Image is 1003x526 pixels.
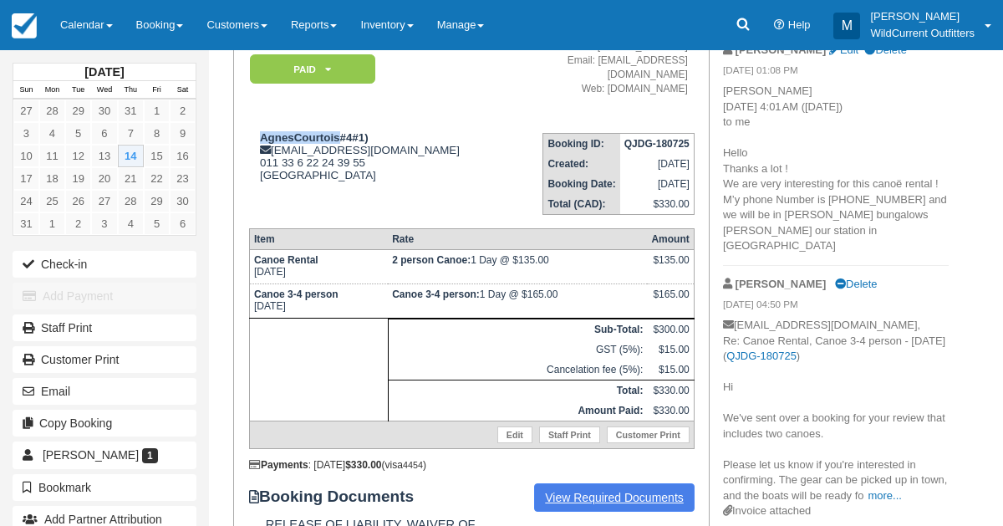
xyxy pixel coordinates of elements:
[647,401,694,421] td: $330.00
[647,360,694,380] td: $15.00
[249,284,388,319] td: [DATE]
[13,314,196,341] a: Staff Print
[651,289,689,314] div: $165.00
[835,278,877,290] a: Delete
[736,43,827,56] strong: [PERSON_NAME]
[170,81,196,100] th: Sat
[388,250,647,284] td: 1 Day @ $135.00
[39,167,65,190] a: 18
[118,122,144,145] a: 7
[388,401,647,421] th: Amount Paid:
[170,145,196,167] a: 16
[39,190,65,212] a: 25
[624,138,690,150] strong: QJDG-180725
[249,229,388,250] th: Item
[249,131,501,181] div: [EMAIL_ADDRESS][DOMAIN_NAME] 011 33 6 22 24 39 55 [GEOGRAPHIC_DATA]
[249,459,695,471] div: : [DATE] (visa )
[91,212,117,235] a: 3
[39,100,65,122] a: 28
[774,20,785,31] i: Help
[13,167,39,190] a: 17
[543,134,620,155] th: Booking ID:
[543,194,620,215] th: Total (CAD):
[118,100,144,122] a: 31
[254,289,339,300] strong: Canoe 3-4 person
[388,340,647,360] td: GST (5%):
[118,81,144,100] th: Thu
[388,229,647,250] th: Rate
[39,81,65,100] th: Mon
[144,145,170,167] a: 15
[723,64,949,82] em: [DATE] 01:08 PM
[118,212,144,235] a: 4
[91,81,117,100] th: Wed
[607,426,690,443] a: Customer Print
[249,250,388,284] td: [DATE]
[13,100,39,122] a: 27
[12,13,37,38] img: checkfront-main-nav-mini-logo.png
[91,167,117,190] a: 20
[65,212,91,235] a: 2
[13,212,39,235] a: 31
[13,81,39,100] th: Sun
[39,212,65,235] a: 1
[91,100,117,122] a: 30
[91,190,117,212] a: 27
[13,190,39,212] a: 24
[13,283,196,309] button: Add Payment
[726,350,797,362] a: QJDG-180725
[723,84,949,254] p: [PERSON_NAME] [DATE] 4:01 AM ([DATE]) to me Hello Thanks a lot ! We are very interesting for this...
[392,254,471,266] strong: 2 person Canoe
[388,284,647,319] td: 1 Day @ $165.00
[829,43,858,56] a: Edit
[144,167,170,190] a: 22
[84,65,124,79] strong: [DATE]
[388,380,647,401] th: Total:
[13,251,196,278] button: Check-in
[539,426,600,443] a: Staff Print
[65,122,91,145] a: 5
[534,483,695,512] a: View Required Documents
[65,81,91,100] th: Tue
[65,100,91,122] a: 29
[144,81,170,100] th: Fri
[43,448,139,462] span: [PERSON_NAME]
[13,346,196,373] a: Customer Print
[833,13,860,39] div: M
[144,190,170,212] a: 29
[870,8,975,25] p: [PERSON_NAME]
[620,194,695,215] td: $330.00
[65,190,91,212] a: 26
[65,145,91,167] a: 12
[13,145,39,167] a: 10
[118,167,144,190] a: 21
[620,154,695,174] td: [DATE]
[403,460,423,470] small: 4454
[118,145,144,167] a: 14
[144,122,170,145] a: 8
[647,319,694,340] td: $300.00
[388,360,647,380] td: Cancelation fee (5%):
[91,145,117,167] a: 13
[651,254,689,279] div: $135.00
[868,489,901,502] a: more...
[39,122,65,145] a: 4
[170,100,196,122] a: 2
[170,190,196,212] a: 30
[392,289,480,300] strong: Canoe 3-4 person
[249,54,369,84] a: Paid
[788,18,811,31] span: Help
[13,474,196,501] button: Bookmark
[723,318,949,503] p: [EMAIL_ADDRESS][DOMAIN_NAME], Re: Canoe Rental, Canoe 3-4 person - [DATE] ( ) Hi We've sent over ...
[142,448,158,463] span: 1
[13,122,39,145] a: 3
[723,503,949,519] div: Invoice attached
[260,131,369,144] strong: AgnesCourtois#4#1)
[647,229,694,250] th: Amount
[647,340,694,360] td: $15.00
[497,426,532,443] a: Edit
[13,378,196,405] button: Email
[345,459,381,471] strong: $330.00
[170,167,196,190] a: 23
[388,319,647,340] th: Sub-Total:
